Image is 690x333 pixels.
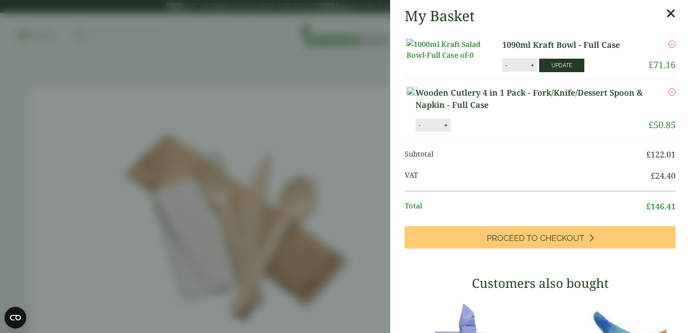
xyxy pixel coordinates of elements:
span: Subtotal [405,148,646,161]
span: £ [646,201,651,212]
button: Open CMP widget [5,307,26,328]
span: £ [648,119,653,131]
bdi: 71.16 [648,59,676,71]
button: - [416,121,423,129]
span: VAT [405,170,651,182]
h2: My Basket [405,7,475,24]
a: Remove this item [668,87,676,97]
span: £ [646,149,651,160]
span: £ [651,170,655,181]
button: - [503,61,510,69]
a: Proceed to Checkout [405,226,676,249]
bdi: 24.40 [651,170,676,181]
bdi: 146.41 [646,201,676,212]
img: 1000ml Kraft Salad Bowl-Full Case of-0 [406,39,488,60]
span: Total [405,200,646,213]
bdi: 50.85 [648,119,676,131]
span: £ [648,59,653,71]
button: + [441,121,450,129]
button: + [528,61,537,69]
a: Remove this item [668,39,676,50]
bdi: 122.01 [646,149,676,160]
a: Wooden Cutlery 4 in 1 Pack - Fork/Knife/Dessert Spoon & Napkin - Full Case [415,87,648,111]
a: 1090ml Kraft Bowl - Full Case [502,39,634,51]
span: Proceed to Checkout [487,233,584,243]
button: Update [539,59,584,72]
h3: Customers also bought [405,276,676,291]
